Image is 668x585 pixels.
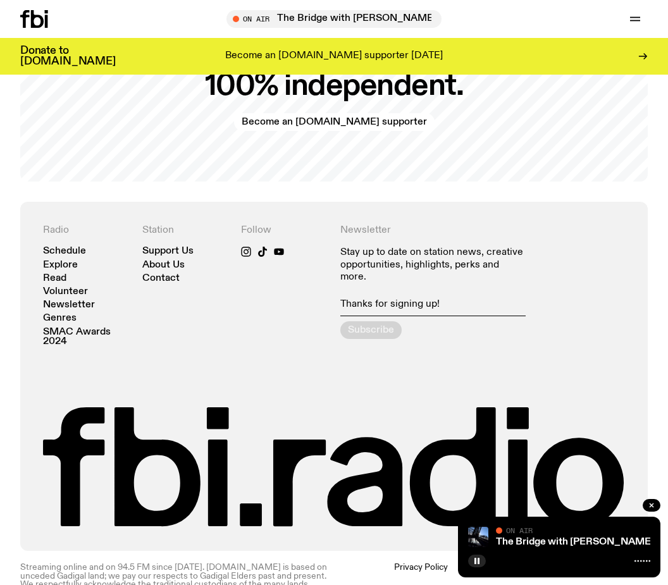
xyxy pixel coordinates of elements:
[43,300,95,310] a: Newsletter
[142,247,194,256] a: Support Us
[340,247,526,283] p: Stay up to date on station news, creative opportunities, highlights, perks and more.
[225,51,443,62] p: Become an [DOMAIN_NAME] supporter [DATE]
[43,247,86,256] a: Schedule
[226,10,442,28] button: On AirThe Bridge with [PERSON_NAME]
[43,314,77,323] a: Genres
[506,526,533,534] span: On Air
[142,274,180,283] a: Contact
[340,299,526,316] p: Thanks for signing up!
[234,113,435,131] a: Become an [DOMAIN_NAME] supporter
[20,46,116,67] h3: Donate to [DOMAIN_NAME]
[142,225,229,237] h4: Station
[43,287,88,297] a: Volunteer
[241,225,328,237] h4: Follow
[340,321,402,339] button: Subscribe
[468,527,488,547] img: People climb Sydney's Harbour Bridge
[205,72,464,101] h2: 100% independent.
[43,261,78,270] a: Explore
[43,225,130,237] h4: Radio
[496,537,654,547] a: The Bridge with [PERSON_NAME]
[142,261,185,270] a: About Us
[43,274,66,283] a: Read
[340,225,526,237] h4: Newsletter
[43,328,130,347] a: SMAC Awards 2024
